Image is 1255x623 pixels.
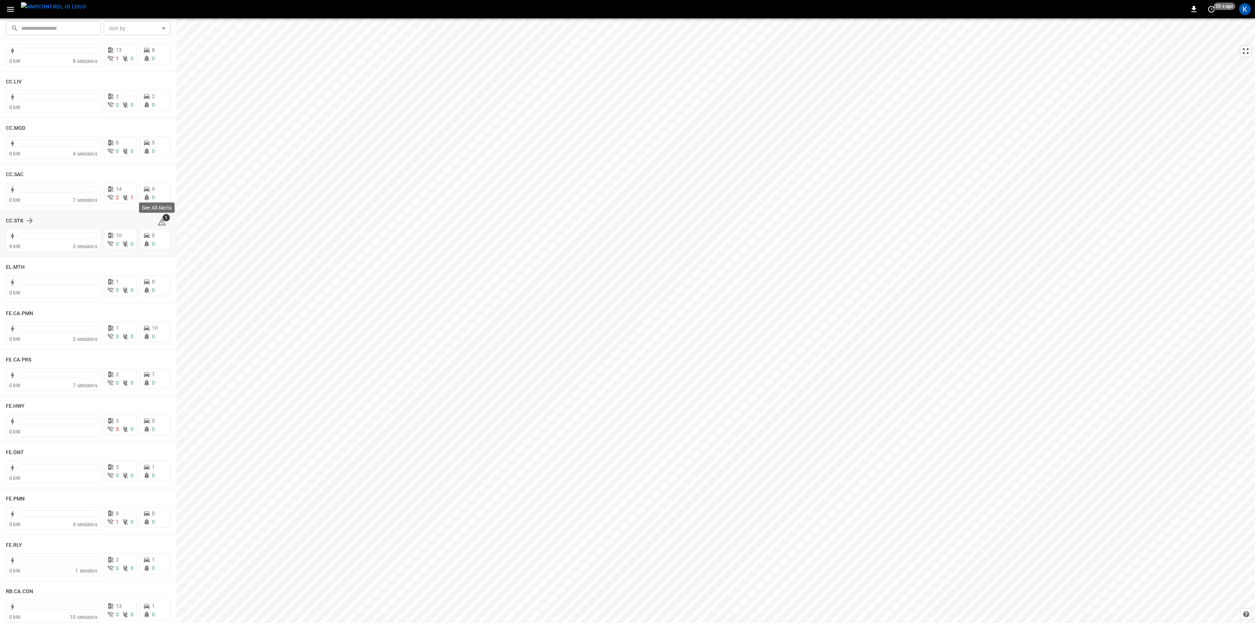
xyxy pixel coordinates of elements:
span: 0 [152,510,155,516]
span: 1 [116,56,119,61]
span: 4 sessions [73,151,97,157]
span: 8 [152,47,155,53]
span: 20 s ago [1214,3,1236,10]
span: 1 [116,279,119,285]
span: 0 [152,426,155,432]
span: 0 [152,148,155,154]
span: 0 [116,565,119,571]
h6: CC.LIV [6,78,22,86]
span: 0 [131,473,133,478]
span: 7 sessions [73,382,97,388]
span: 0 kW [9,521,21,527]
span: 10 sessions [70,614,97,620]
span: 0 [116,473,119,478]
span: 0 kW [9,336,21,342]
span: 0 [116,241,119,247]
span: 0 [152,232,155,238]
span: 0 [152,287,155,293]
span: 0 [131,334,133,339]
span: 0 [152,56,155,61]
span: 0 kW [9,568,21,574]
span: 0 [152,565,155,571]
span: 0 kW [9,104,21,110]
span: 2 [116,93,119,99]
span: 0 [131,241,133,247]
span: 10 [152,325,158,331]
span: 1 [152,557,155,563]
span: 7 [152,371,155,377]
span: 0 [116,334,119,339]
span: 9 kW [9,243,21,249]
span: 0 [131,56,133,61]
span: 1 [152,603,155,609]
span: 0 [152,380,155,386]
span: 0 [152,241,155,247]
span: 0 [152,334,155,339]
span: 0 kW [9,290,21,296]
span: 0 [116,380,119,386]
h6: EL.MTH [6,263,25,271]
span: 5 [152,140,155,146]
span: 0 [152,279,155,285]
span: 10 [116,232,122,238]
span: 1 [131,195,133,200]
h6: CC.MOD [6,124,26,132]
span: 8 [116,510,119,516]
p: See All Alerts [142,204,172,211]
h6: CC.STK [6,217,24,225]
span: 0 [131,380,133,386]
span: 7 sessions [73,197,97,203]
span: 1 session [75,568,97,574]
span: 3 [116,418,119,424]
span: 0 kW [9,382,21,388]
span: 0 [131,565,133,571]
h6: FE.ONT [6,449,24,457]
h6: RB.CA.CON [6,588,33,596]
span: 0 kW [9,429,21,435]
span: 0 [152,195,155,200]
span: 1 [116,325,119,331]
span: 0 [152,418,155,424]
img: ampcontrol.io logo [21,2,86,11]
span: 0 [152,519,155,525]
h6: FE.RLY [6,541,22,549]
span: 0 kW [9,614,21,620]
span: 9 [152,186,155,192]
span: 13 [116,603,122,609]
span: 0 [131,287,133,293]
span: 3 sessions [73,336,97,342]
span: 0 [131,519,133,525]
span: 0 [152,102,155,108]
span: 4 sessions [73,521,97,527]
span: 0 [116,102,119,108]
span: 3 [116,426,119,432]
span: 0 kW [9,475,21,481]
span: 0 [152,473,155,478]
h6: CC.SAC [6,171,24,179]
span: 0 [116,287,119,293]
h6: FE.HWY [6,402,25,410]
span: 1 [152,464,155,470]
span: 8 sessions [73,58,97,64]
span: 0 [131,148,133,154]
button: set refresh interval [1206,3,1217,15]
h6: FE.PMN [6,495,25,503]
span: 1 [116,519,119,525]
span: 0 [131,426,133,432]
h6: FE.CA.PMN [6,310,33,318]
span: 0 [131,102,133,108]
span: 2 [116,371,119,377]
span: 13 [116,47,122,53]
span: 2 [152,93,155,99]
span: 14 [116,186,122,192]
span: 0 [116,612,119,617]
span: 0 [152,612,155,617]
h6: FE.CA.PRS [6,356,31,364]
span: 0 kW [9,151,21,157]
span: 0 kW [9,58,21,64]
span: 2 [116,557,119,563]
span: 3 sessions [73,243,97,249]
span: 0 kW [9,197,21,203]
span: 6 [116,140,119,146]
span: 2 [116,195,119,200]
